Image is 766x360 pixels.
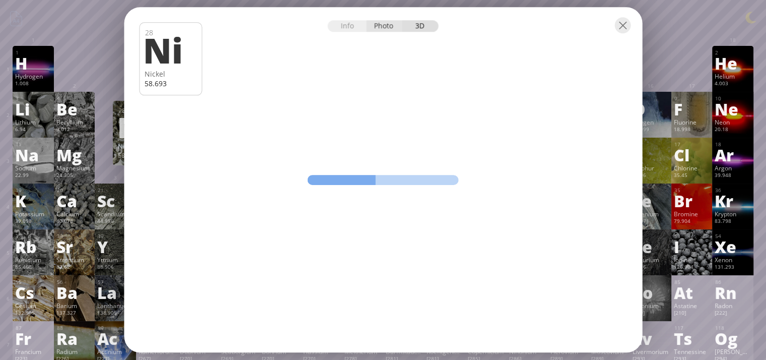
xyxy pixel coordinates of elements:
div: 138.905 [97,310,133,318]
div: Potassium [15,210,51,218]
div: Po [633,284,669,301]
div: 126.904 [674,264,710,272]
div: Francium [15,347,51,355]
div: 4 [57,95,93,102]
div: 16 [633,141,669,148]
div: 11 [16,141,51,148]
div: [209] [633,310,669,318]
div: 24.305 [56,172,93,180]
div: Li [15,101,51,117]
div: 88 [57,325,93,331]
div: 88.906 [97,264,133,272]
div: 131.293 [715,264,751,272]
div: 84 [633,279,669,285]
div: Yttrium [97,256,133,264]
div: 83.798 [715,218,751,226]
div: 18 [715,141,751,148]
div: Krypton [715,210,751,218]
div: 21 [98,187,133,194]
div: 137.327 [56,310,93,318]
div: Argon [715,164,751,172]
div: Radon [715,302,751,310]
div: Be [56,101,93,117]
div: Kr [715,193,751,209]
div: Ca [56,193,93,209]
div: Nickel [145,69,196,79]
div: Info [328,20,367,32]
div: I [674,238,710,255]
div: 20.18 [715,126,751,134]
div: Sodium [15,164,51,172]
div: Og [715,330,751,346]
div: Ar [715,147,751,163]
div: H [15,55,51,71]
div: [210] [674,310,710,318]
div: Strontium [56,256,93,264]
div: 17 [674,141,710,148]
div: Xenon [715,256,751,264]
div: Scandium [97,210,133,218]
div: Fr [15,330,51,346]
div: 1.008 [15,80,51,88]
div: 52 [633,233,669,239]
div: Livermorium [633,347,669,355]
div: 10 [715,95,751,102]
div: Sr [56,238,93,255]
div: 38 [57,233,93,239]
div: 55 [16,279,51,285]
div: 117 [674,325,710,331]
div: 28 [118,106,163,115]
div: 34 [633,187,669,194]
div: 87.62 [56,264,93,272]
div: 2 [715,49,751,56]
div: Lv [633,330,669,346]
div: Helium [715,72,751,80]
div: Selenium [633,210,669,218]
div: 4.003 [715,80,751,88]
div: Astatine [674,302,710,310]
div: 86 [715,279,751,285]
div: Se [633,193,669,209]
div: Lithium [15,118,51,126]
div: 53 [674,233,710,239]
div: Beryllium [56,118,93,126]
div: 85.468 [15,264,51,272]
div: Ts [674,330,710,346]
div: K [15,193,51,209]
div: 9 [674,95,710,102]
div: Na [15,147,51,163]
div: 15.999 [633,126,669,134]
div: O [633,101,669,117]
div: Br [674,193,710,209]
div: Polonium [633,302,669,310]
div: Rubidium [15,256,51,264]
div: Ba [56,284,93,301]
div: Ni [117,119,163,135]
div: 35.45 [674,172,710,180]
div: Photo [366,20,402,32]
div: Sulphur [633,164,669,172]
div: 37 [16,233,51,239]
div: Magnesium [56,164,93,172]
div: 44.956 [97,218,133,226]
div: 36 [715,187,751,194]
div: 58.693 [145,79,196,88]
div: Rb [15,238,51,255]
div: La [97,284,133,301]
div: Tennessine [674,347,710,355]
div: Sc [97,193,133,209]
div: Tellurium [633,256,669,264]
div: F [674,101,710,117]
div: 85 [674,279,710,285]
div: 58.693 [118,151,163,159]
div: 22.99 [15,172,51,180]
div: Bromine [674,210,710,218]
div: 57 [98,279,133,285]
div: Cs [15,284,51,301]
div: [PERSON_NAME] [715,347,751,355]
div: 78.971 [633,218,669,226]
h1: Talbica. Interactive chemistry [5,5,761,26]
div: Ac [97,330,133,346]
div: 6.94 [15,126,51,134]
div: 54 [715,233,751,239]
